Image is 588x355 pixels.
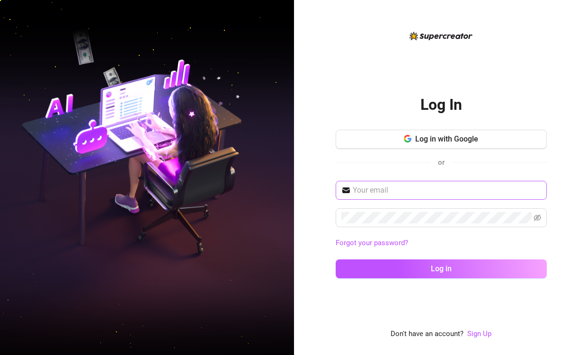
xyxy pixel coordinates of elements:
span: eye-invisible [534,214,541,222]
a: Sign Up [467,328,491,340]
input: Your email [353,185,541,196]
button: Log in with Google [336,130,547,149]
span: Log in with Google [415,134,478,143]
a: Sign Up [467,329,491,338]
span: Don't have an account? [391,328,463,340]
img: logo-BBDzfeDw.svg [410,32,472,40]
span: Log in [431,264,452,273]
a: Forgot your password? [336,238,547,249]
a: Forgot your password? [336,239,408,247]
button: Log in [336,259,547,278]
h2: Log In [420,95,462,115]
span: or [438,158,445,167]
